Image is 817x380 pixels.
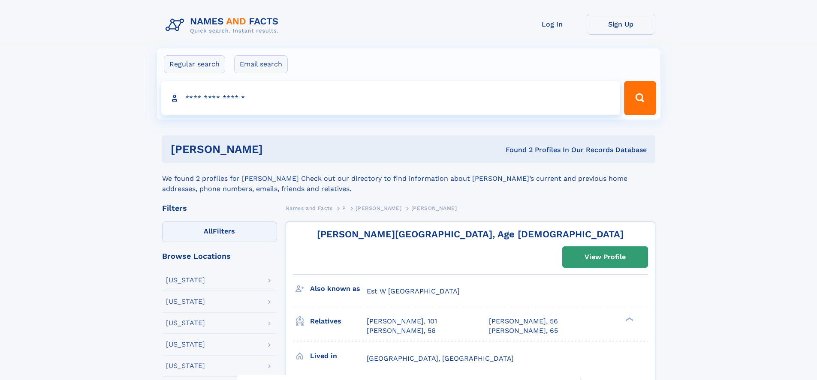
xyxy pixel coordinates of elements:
span: [GEOGRAPHIC_DATA], [GEOGRAPHIC_DATA] [367,354,514,362]
span: [PERSON_NAME] [356,205,401,211]
a: [PERSON_NAME] [356,203,401,213]
a: [PERSON_NAME], 56 [489,317,558,326]
a: [PERSON_NAME], 101 [367,317,437,326]
h3: Relatives [310,314,367,329]
a: [PERSON_NAME][GEOGRAPHIC_DATA], Age [DEMOGRAPHIC_DATA] [317,229,624,239]
h1: [PERSON_NAME] [171,144,384,155]
a: [PERSON_NAME], 65 [489,326,558,335]
div: [US_STATE] [166,362,205,369]
a: Sign Up [587,14,655,35]
a: Names and Facts [286,203,333,213]
h3: Also known as [310,281,367,296]
a: P [342,203,346,213]
div: [US_STATE] [166,341,205,348]
img: Logo Names and Facts [162,14,286,37]
a: Log In [518,14,587,35]
div: [US_STATE] [166,320,205,326]
a: View Profile [563,247,648,267]
label: Regular search [164,55,225,73]
div: We found 2 profiles for [PERSON_NAME] Check out our directory to find information about [PERSON_N... [162,163,655,194]
button: Search Button [624,81,656,115]
span: [PERSON_NAME] [411,205,457,211]
div: View Profile [585,247,626,267]
span: All [204,227,213,235]
div: Browse Locations [162,252,277,260]
h3: Lived in [310,349,367,363]
div: Found 2 Profiles In Our Records Database [384,145,647,155]
input: search input [161,81,621,115]
div: [US_STATE] [166,277,205,284]
a: [PERSON_NAME], 56 [367,326,436,335]
span: Est W [GEOGRAPHIC_DATA] [367,287,460,295]
div: ❯ [624,316,634,322]
label: Email search [234,55,288,73]
label: Filters [162,221,277,242]
div: [US_STATE] [166,298,205,305]
div: Filters [162,204,277,212]
span: P [342,205,346,211]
